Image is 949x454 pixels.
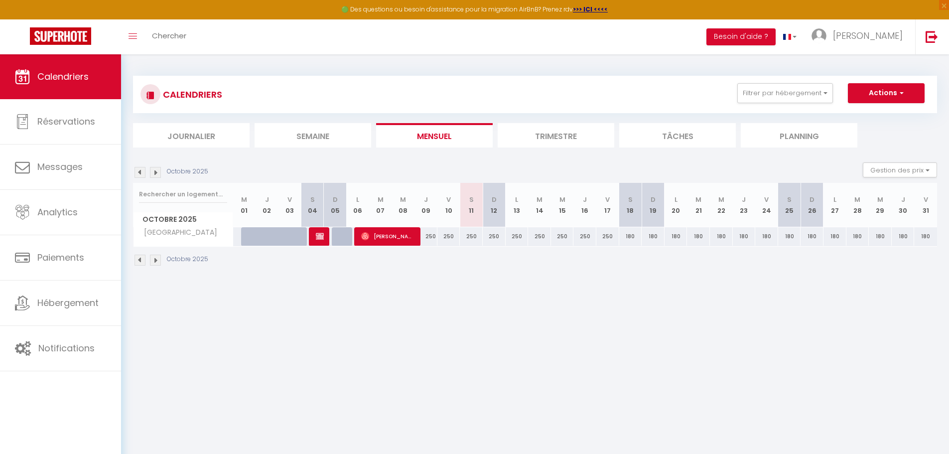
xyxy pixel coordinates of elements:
th: 02 [256,183,278,227]
abbr: D [810,195,814,204]
img: ... [812,28,826,43]
abbr: V [446,195,451,204]
abbr: V [287,195,292,204]
abbr: M [400,195,406,204]
th: 17 [596,183,619,227]
div: 180 [687,227,710,246]
img: logout [926,30,938,43]
abbr: S [628,195,633,204]
abbr: M [718,195,724,204]
th: 27 [823,183,846,227]
abbr: J [901,195,905,204]
th: 01 [233,183,256,227]
th: 10 [437,183,460,227]
th: 16 [573,183,596,227]
th: 29 [869,183,892,227]
div: 250 [551,227,574,246]
abbr: J [265,195,269,204]
li: Journalier [133,123,250,148]
th: 30 [892,183,915,227]
div: 250 [437,227,460,246]
abbr: V [764,195,769,204]
button: Filtrer par hébergement [737,83,833,103]
div: 180 [823,227,846,246]
th: 07 [369,183,392,227]
th: 18 [619,183,642,227]
th: 23 [733,183,756,227]
th: 03 [278,183,301,227]
th: 11 [460,183,483,227]
span: Selarl [PERSON_NAME] [316,227,323,246]
span: [PERSON_NAME] [361,227,414,246]
abbr: L [675,195,678,204]
div: 250 [573,227,596,246]
span: Messages [37,160,83,173]
div: 180 [619,227,642,246]
abbr: J [742,195,746,204]
abbr: M [854,195,860,204]
li: Planning [741,123,857,148]
li: Semaine [255,123,371,148]
abbr: M [695,195,701,204]
abbr: D [492,195,497,204]
div: 250 [460,227,483,246]
th: 31 [914,183,937,227]
abbr: L [356,195,359,204]
th: 20 [665,183,687,227]
abbr: L [833,195,836,204]
span: Paiements [37,251,84,264]
abbr: D [651,195,656,204]
abbr: D [333,195,338,204]
div: 250 [483,227,506,246]
th: 26 [801,183,823,227]
th: 21 [687,183,710,227]
p: Octobre 2025 [167,167,208,176]
div: 250 [414,227,437,246]
th: 06 [346,183,369,227]
abbr: S [787,195,792,204]
button: Besoin d'aide ? [706,28,776,45]
div: 180 [846,227,869,246]
th: 14 [528,183,551,227]
abbr: M [537,195,542,204]
th: 05 [324,183,347,227]
div: 180 [665,227,687,246]
div: 180 [642,227,665,246]
th: 08 [392,183,415,227]
th: 04 [301,183,324,227]
th: 25 [778,183,801,227]
li: Tâches [619,123,736,148]
div: 180 [755,227,778,246]
span: Analytics [37,206,78,218]
abbr: S [469,195,474,204]
a: ... [PERSON_NAME] [804,19,915,54]
abbr: J [583,195,587,204]
span: Octobre 2025 [134,212,233,227]
abbr: V [605,195,610,204]
abbr: J [424,195,428,204]
th: 19 [642,183,665,227]
div: 250 [596,227,619,246]
abbr: M [378,195,384,204]
button: Gestion des prix [863,162,937,177]
div: 180 [778,227,801,246]
abbr: M [241,195,247,204]
div: 250 [528,227,551,246]
span: Calendriers [37,70,89,83]
th: 09 [414,183,437,227]
div: 180 [710,227,733,246]
span: [PERSON_NAME] [833,29,903,42]
a: >>> ICI <<<< [573,5,608,13]
div: 250 [506,227,529,246]
div: 180 [733,227,756,246]
img: Super Booking [30,27,91,45]
div: 180 [914,227,937,246]
span: Hébergement [37,297,99,309]
li: Trimestre [498,123,614,148]
abbr: M [559,195,565,204]
th: 13 [506,183,529,227]
p: Octobre 2025 [167,255,208,264]
th: 22 [710,183,733,227]
h3: CALENDRIERS [160,83,222,106]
